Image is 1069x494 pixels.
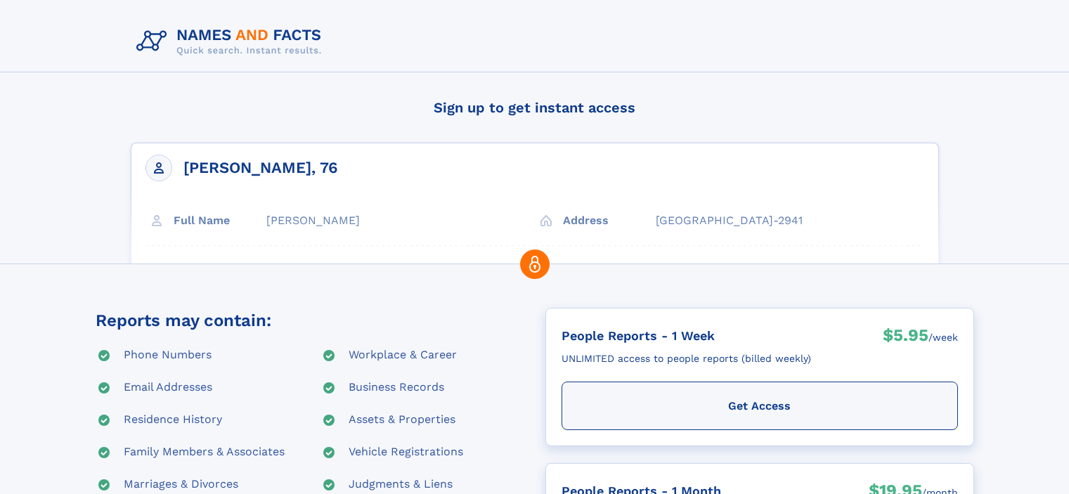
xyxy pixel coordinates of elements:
[349,412,455,429] div: Assets & Properties
[349,379,444,396] div: Business Records
[124,379,212,396] div: Email Addresses
[883,324,928,351] div: $5.95
[124,444,285,461] div: Family Members & Associates
[928,324,958,351] div: /week
[562,347,811,370] div: UNLIMITED access to people reports (billed weekly)
[349,444,463,461] div: Vehicle Registrations
[96,308,271,333] div: Reports may contain:
[562,382,958,430] div: Get Access
[124,412,222,429] div: Residence History
[349,476,453,493] div: Judgments & Liens
[131,22,333,60] img: Logo Names and Facts
[131,86,939,129] h4: Sign up to get instant access
[562,324,811,347] div: People Reports - 1 Week
[124,347,212,364] div: Phone Numbers
[349,347,457,364] div: Workplace & Career
[124,476,238,493] div: Marriages & Divorces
